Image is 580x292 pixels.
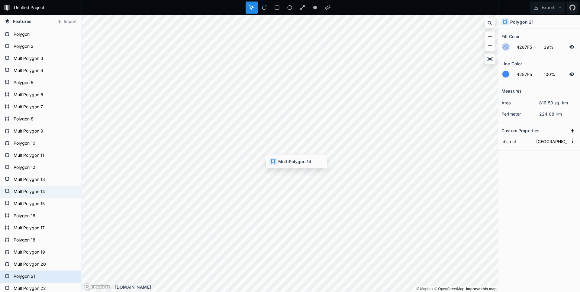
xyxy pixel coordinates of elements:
[501,100,539,106] dt: area
[54,17,80,27] button: Import
[416,287,433,291] a: Mapbox
[539,111,577,117] dd: 224.88 Km
[535,137,569,146] input: Empty
[501,126,540,135] h2: Custom Properties
[501,111,539,117] dt: perimeter
[530,2,565,14] button: Export
[115,284,498,290] div: [DOMAIN_NAME]
[466,287,497,291] a: Map feedback
[84,283,110,290] a: Mapbox logo
[13,18,31,25] span: Features
[501,86,522,96] h2: Measures
[501,59,522,68] h2: Line Color
[539,100,577,106] dd: 816.50 sq. km
[501,137,532,146] input: Name
[434,287,464,291] a: OpenStreetMap
[510,19,533,25] h4: Polygon 21
[501,32,520,41] h2: Fill Color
